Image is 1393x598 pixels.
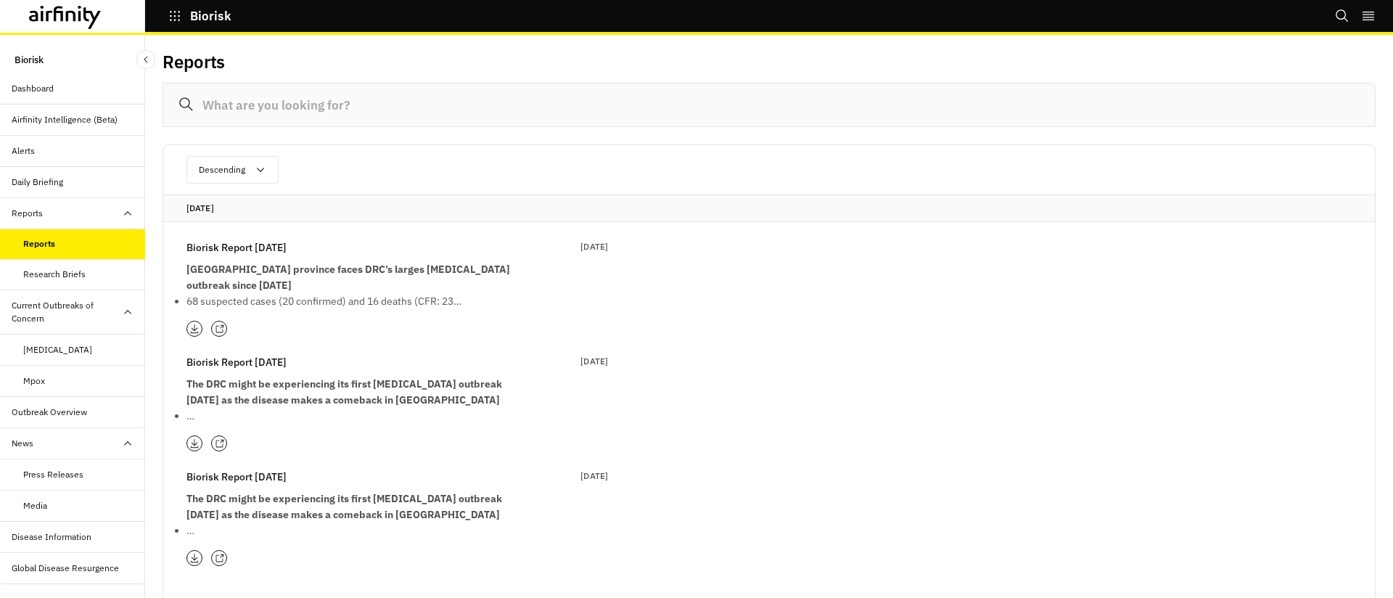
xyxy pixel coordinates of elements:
[163,83,1376,127] input: What are you looking for?
[12,144,35,157] div: Alerts
[12,176,63,189] div: Daily Briefing
[186,239,287,255] p: Biorisk Report [DATE]
[23,237,55,250] div: Reports
[163,52,225,73] h2: Reports
[12,562,119,575] div: Global Disease Resurgence
[186,377,502,406] strong: The DRC might be experiencing its first [MEDICAL_DATA] outbreak [DATE] as the disease makes a com...
[23,374,45,388] div: Mpox
[580,469,608,483] p: [DATE]
[186,408,535,424] li: …
[186,263,510,292] strong: [GEOGRAPHIC_DATA] province faces DRC’s larges [MEDICAL_DATA] outbreak since [DATE]
[12,437,33,450] div: News
[23,343,92,356] div: [MEDICAL_DATA]
[186,523,535,538] li: …
[168,4,231,28] button: Biorisk
[12,207,43,220] div: Reports
[186,469,287,485] p: Biorisk Report [DATE]
[186,354,287,370] p: Biorisk Report [DATE]
[580,239,608,254] p: [DATE]
[12,406,87,419] div: Outbreak Overview
[15,46,44,73] p: Biorisk
[190,9,231,22] p: Biorisk
[12,82,54,95] div: Dashboard
[186,492,502,521] strong: The DRC might be experiencing its first [MEDICAL_DATA] outbreak [DATE] as the disease makes a com...
[1335,4,1349,28] button: Search
[23,268,86,281] div: Research Briefs
[580,354,608,369] p: [DATE]
[12,531,91,544] div: Disease Information
[186,156,279,184] button: Descending
[12,299,122,325] div: Current Outbreaks of Concern
[186,201,1352,216] p: [DATE]
[23,499,47,512] div: Media
[12,113,118,126] div: Airfinity Intelligence (Beta)
[186,293,535,309] p: 68 suspected cases (20 confirmed) and 16 deaths (CFR: 23…
[136,50,155,69] button: Close Sidebar
[23,468,83,481] div: Press Releases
